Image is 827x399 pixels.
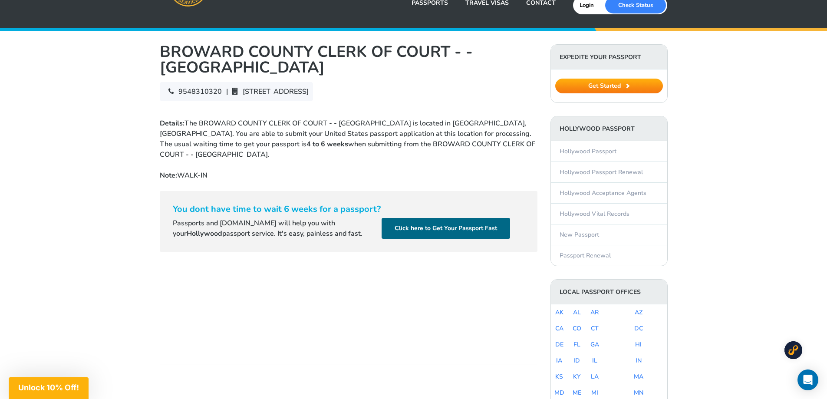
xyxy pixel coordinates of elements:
a: IL [592,356,597,365]
a: CT [591,324,599,333]
strong: Expedite Your Passport [551,45,667,69]
a: CA [555,324,563,333]
p: WALK-IN [160,170,537,181]
a: HI [635,340,642,349]
a: MD [554,389,564,397]
img: svg%3E%0A [784,341,802,359]
a: MI [591,389,598,397]
a: Passport Renewal [560,251,611,260]
a: FL [573,340,580,349]
a: KY [573,373,580,381]
iframe: Customer reviews powered by Trustpilot [160,252,537,356]
span: Unlock 10% Off! [18,383,79,392]
a: Hollywood Vital Records [560,210,629,218]
span: [STREET_ADDRESS] [228,87,309,96]
a: GA [590,340,599,349]
a: Hollywood Passport Renewal [560,168,643,176]
a: ID [573,356,580,365]
div: Unlock 10% Off! [9,377,89,399]
a: MN [634,389,643,397]
a: AR [590,308,599,317]
a: AK [555,308,563,317]
a: CO [573,324,581,333]
a: LA [591,373,599,381]
a: DC [634,324,643,333]
a: Hollywood Acceptance Agents [560,189,646,197]
strong: Note: [160,171,177,180]
strong: Hollywood Passport [551,116,667,141]
strong: Local Passport Offices [551,280,667,304]
a: AL [573,308,581,317]
button: Get Started [555,79,663,93]
p: The BROWARD COUNTY CLERK OF COURT - - [GEOGRAPHIC_DATA] is located in [GEOGRAPHIC_DATA], [GEOGRAP... [160,118,537,160]
a: IN [636,356,642,365]
strong: You dont have time to wait 6 weeks for a passport? [173,204,524,214]
h1: BROWARD COUNTY CLERK OF COURT - - [GEOGRAPHIC_DATA] [160,44,537,76]
div: Passports and [DOMAIN_NAME] will help you with your passport service. It's easy, painless and fast. [169,218,379,239]
a: Get Started [555,81,663,89]
div: Open Intercom Messenger [797,369,818,390]
a: New Passport [560,231,599,239]
a: ME [573,389,581,397]
strong: 4 to 6 weeks [306,139,348,149]
a: DE [555,340,563,349]
a: Click here to Get Your Passport Fast [382,218,510,239]
a: IA [556,356,562,365]
strong: Hollywood [187,229,222,238]
div: | [160,82,313,101]
a: AZ [635,308,642,317]
a: Login [580,1,600,9]
a: MA [634,373,643,381]
a: KS [555,373,563,381]
span: 9548310320 [164,87,222,96]
a: Hollywood Passport [560,147,616,155]
strong: Details: [160,119,185,128]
